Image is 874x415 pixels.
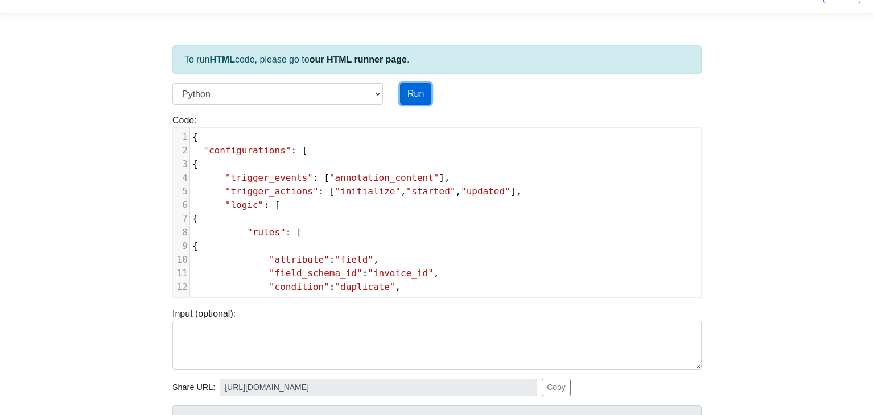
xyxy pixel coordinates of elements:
[400,83,431,105] button: Run
[192,159,198,169] span: {
[368,268,434,279] span: "invoice_id"
[173,185,189,198] div: 5
[164,307,710,370] div: Input (optional):
[173,212,189,226] div: 7
[269,254,329,265] span: "attribute"
[335,254,373,265] span: "field"
[269,295,379,306] span: "duplicate_check_on"
[225,200,263,210] span: "logic"
[335,281,395,292] span: "duplicate"
[173,130,189,144] div: 1
[395,295,428,306] span: "hash"
[173,157,189,171] div: 3
[225,186,319,197] span: "trigger_actions"
[542,379,571,396] button: Copy
[220,379,537,396] input: No share available yet
[192,254,379,265] span: : ,
[209,55,234,64] strong: HTML
[173,294,189,308] div: 13
[173,171,189,185] div: 4
[164,114,710,298] div: Code:
[173,253,189,267] div: 10
[406,186,456,197] span: "started"
[203,145,291,156] span: "configurations"
[173,239,189,253] div: 9
[192,240,198,251] span: {
[173,198,189,212] div: 6
[192,268,439,279] span: : ,
[192,186,521,197] span: : [ , , ],
[173,144,189,157] div: 2
[192,295,505,306] span: : [ , ]
[173,226,189,239] div: 8
[172,45,702,74] div: To run code, please go to .
[192,281,401,292] span: : ,
[173,280,189,294] div: 12
[335,186,401,197] span: "initialize"
[329,172,439,183] span: "annotation_content"
[192,172,450,183] span: : [ ],
[173,267,189,280] div: 11
[269,268,362,279] span: "field_schema_id"
[192,145,307,156] span: : [
[247,227,285,238] span: "rules"
[434,295,500,306] span: "invoice_id"
[269,281,329,292] span: "condition"
[192,131,198,142] span: {
[192,227,302,238] span: : [
[192,200,280,210] span: : [
[225,172,313,183] span: "trigger_events"
[461,186,510,197] span: "updated"
[172,381,215,394] span: Share URL:
[310,55,407,64] a: our HTML runner page
[192,213,198,224] span: {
